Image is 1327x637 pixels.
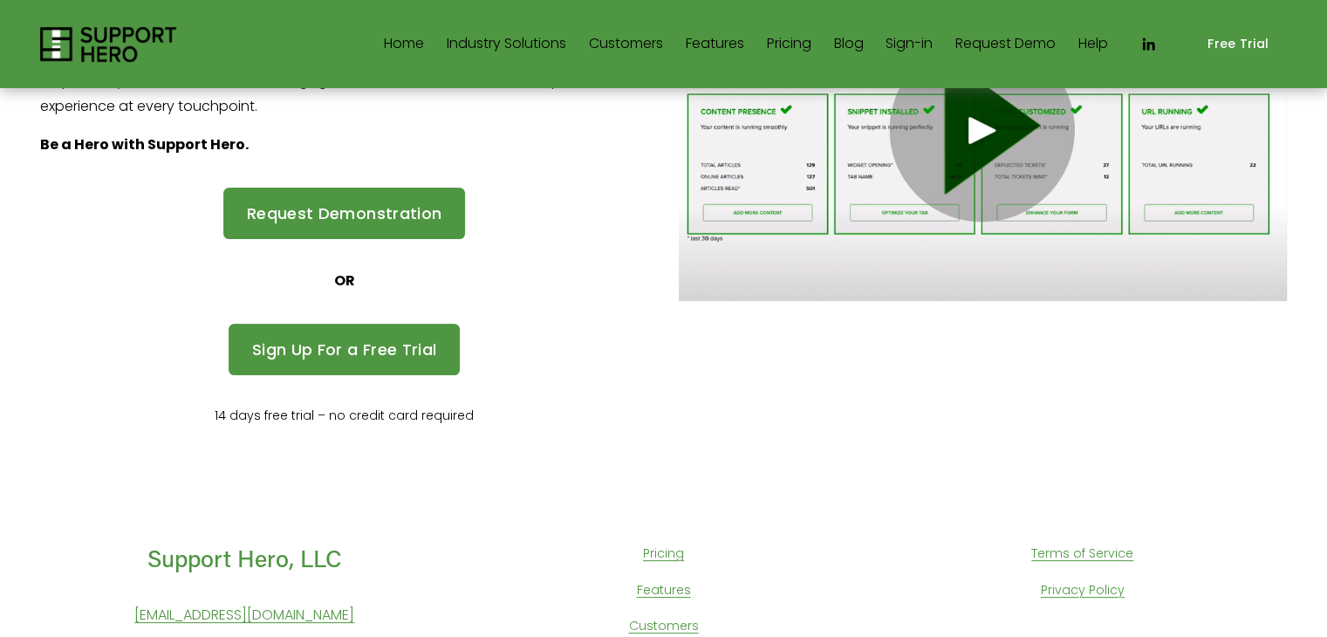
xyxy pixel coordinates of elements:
[40,405,649,428] p: 14 days free trial – no credit card required
[447,31,566,57] span: Industry Solutions
[447,31,566,58] a: folder dropdown
[955,31,1056,58] a: Request Demo
[686,31,744,58] a: Features
[1139,36,1157,53] a: LinkedIn
[767,31,811,58] a: Pricing
[40,134,249,154] strong: Be a Hero with Support Hero.
[1041,579,1125,602] a: Privacy Policy
[886,31,933,58] a: Sign-in
[961,109,1003,151] div: Play
[589,31,663,58] a: Customers
[643,543,684,565] a: Pricing
[334,271,355,291] strong: OR
[384,31,424,58] a: Home
[1031,543,1133,565] a: Terms of Service
[1078,31,1108,58] a: Help
[637,579,691,602] a: Features
[1189,24,1287,65] a: Free Trial
[40,543,449,575] h4: Support Hero, LLC
[223,188,465,239] a: Request Demonstration
[134,603,354,628] a: [EMAIL_ADDRESS][DOMAIN_NAME]
[833,31,863,58] a: Blog
[40,27,177,62] img: Support Hero
[229,324,460,375] a: Sign Up For a Free Trial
